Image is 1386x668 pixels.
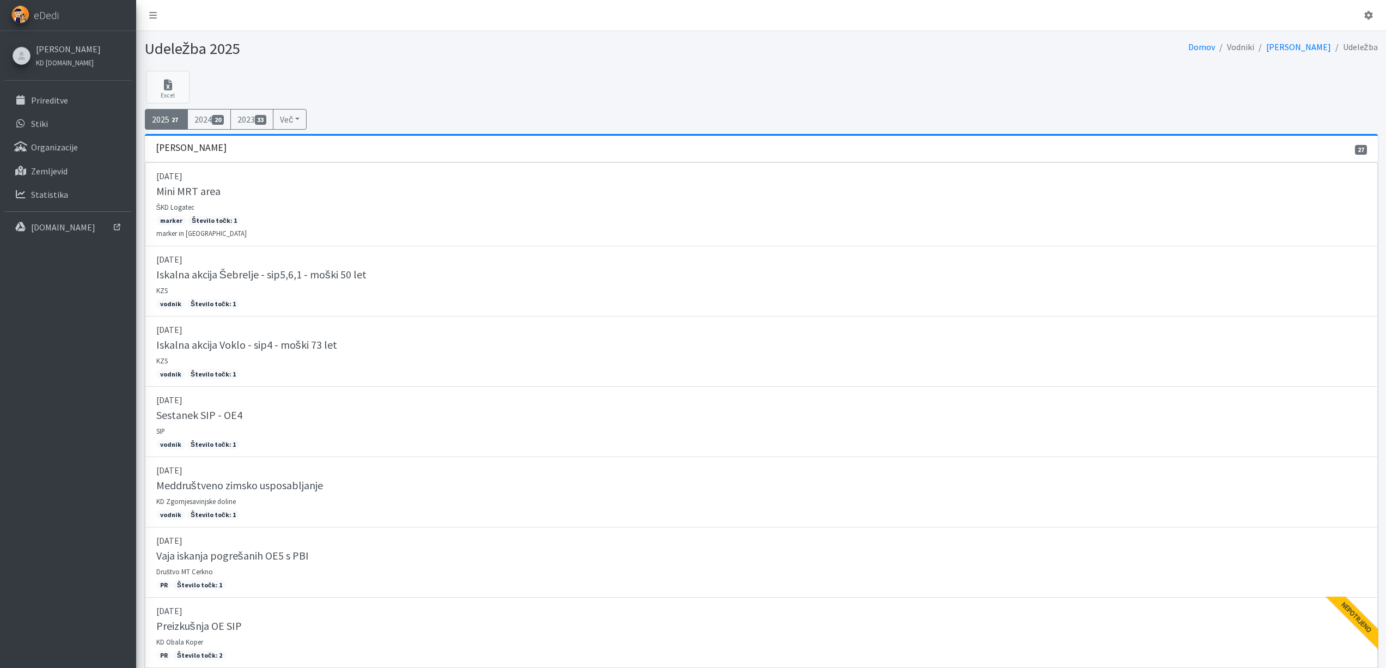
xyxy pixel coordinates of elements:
[188,216,241,226] span: Število točk: 1
[145,527,1378,598] a: [DATE] Vaja iskanja pogrešanih OE5 s PBI Društvo MT Cerkno PR Število točk: 1
[156,268,367,281] h5: Iskalna akcija Šebrelje - sip5,6,1 - moški 50 let
[145,317,1378,387] a: [DATE] Iskalna akcija Voklo - sip4 - moški 73 let KZS vodnik Število točk: 1
[156,651,172,660] span: PR
[156,534,1366,547] p: [DATE]
[156,464,1366,477] p: [DATE]
[187,510,240,520] span: Število točk: 1
[4,216,132,238] a: [DOMAIN_NAME]
[1266,41,1331,52] a: [PERSON_NAME]
[34,7,59,23] span: eDedi
[156,497,236,506] small: KD Zgornjesavinjske doline
[1188,41,1215,52] a: Domov
[156,142,227,154] h3: [PERSON_NAME]
[156,440,185,450] span: vodnik
[31,222,95,233] p: [DOMAIN_NAME]
[31,142,78,153] p: Organizacije
[145,246,1378,317] a: [DATE] Iskalna akcija Šebrelje - sip5,6,1 - moški 50 let KZS vodnik Število točk: 1
[156,580,172,590] span: PR
[156,323,1366,336] p: [DATE]
[156,229,247,238] small: marker in [GEOGRAPHIC_DATA]
[156,510,185,520] span: vodnik
[156,203,195,211] small: ŠKD Logatec
[156,185,221,198] h5: Mini MRT area
[31,118,48,129] p: Stiki
[230,109,274,130] a: 202333
[187,109,231,130] a: 202420
[145,109,188,130] a: 202527
[156,549,309,562] h5: Vaja iskanja pogrešanih OE5 s PBI
[156,299,185,309] span: vodnik
[4,89,132,111] a: Prireditve
[187,369,240,379] span: Število točk: 1
[36,42,101,56] a: [PERSON_NAME]
[173,651,226,660] span: Število točk: 2
[156,393,1366,406] p: [DATE]
[156,216,186,226] span: marker
[4,184,132,205] a: Statistika
[255,115,267,125] span: 33
[156,169,1366,183] p: [DATE]
[31,166,68,177] p: Zemljevid
[156,567,213,576] small: Društvo MT Cerkno
[145,598,1378,668] a: [DATE] Preizkušnja OE SIP KD Obala Koper PR Število točk: 2 Nepotrjeno
[169,115,181,125] span: 27
[11,5,29,23] img: eDedi
[4,113,132,135] a: Stiki
[187,299,240,309] span: Število točk: 1
[4,160,132,182] a: Zemljevid
[156,427,165,435] small: SIP
[156,356,168,365] small: KZS
[1355,145,1367,155] span: 27
[273,109,307,130] button: Več
[156,637,203,646] small: KD Obala Koper
[31,189,68,200] p: Statistika
[156,409,242,422] h5: Sestanek SIP - OE4
[212,115,224,125] span: 20
[173,580,226,590] span: Število točk: 1
[156,253,1366,266] p: [DATE]
[156,369,185,379] span: vodnik
[145,162,1378,246] a: [DATE] Mini MRT area ŠKD Logatec marker Število točk: 1 marker in [GEOGRAPHIC_DATA]
[1215,39,1254,55] li: Vodniki
[156,338,337,351] h5: Iskalna akcija Voklo - sip4 - moški 73 let
[145,39,758,58] h1: Udeležba 2025
[156,620,242,633] h5: Preizkušnja OE SIP
[145,457,1378,527] a: [DATE] Meddruštveno zimsko usposabljanje KD Zgornjesavinjske doline vodnik Število točk: 1
[187,440,240,450] span: Število točk: 1
[4,136,132,158] a: Organizacije
[31,95,68,106] p: Prireditve
[1331,39,1378,55] li: Udeležba
[156,479,323,492] h5: Meddruštveno zimsko usposabljanje
[36,56,101,69] a: KD [DOMAIN_NAME]
[156,604,1366,617] p: [DATE]
[36,58,94,67] small: KD [DOMAIN_NAME]
[156,286,168,295] small: KZS
[145,387,1378,457] a: [DATE] Sestanek SIP - OE4 SIP vodnik Število točk: 1
[146,71,190,104] a: Excel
